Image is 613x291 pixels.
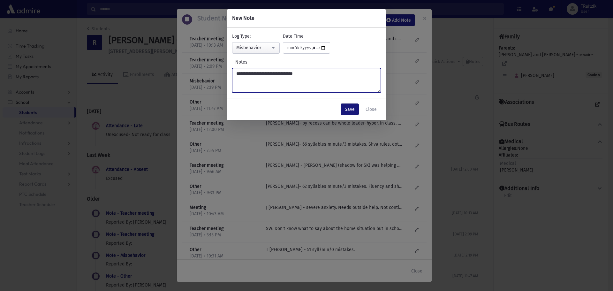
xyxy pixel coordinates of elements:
button: Save [341,103,359,115]
h6: New Note [232,14,254,22]
label: Date Time [283,33,304,40]
button: Close [361,103,381,115]
label: Notes [232,59,257,65]
div: Misbehavior [236,44,270,51]
label: Log Type: [232,33,251,40]
button: Misbehavior [232,42,280,54]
